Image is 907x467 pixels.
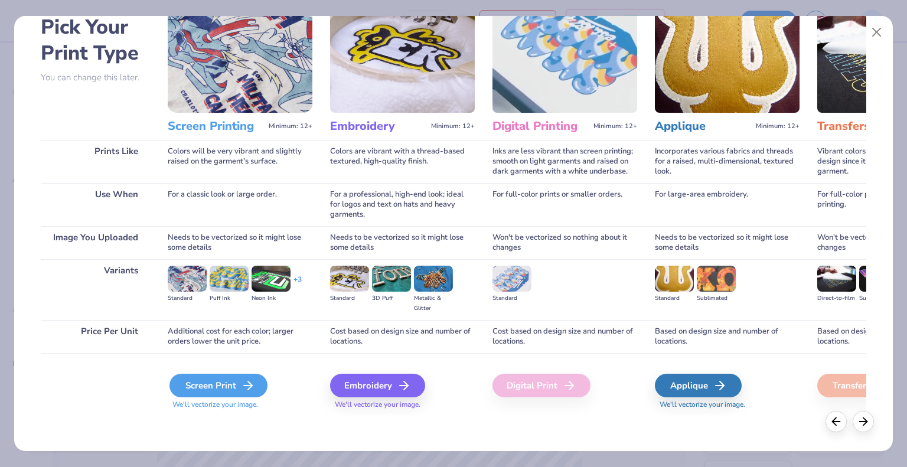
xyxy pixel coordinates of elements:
div: Colors will be very vibrant and slightly raised on the garment's surface. [168,140,312,183]
div: Use When [41,183,150,226]
img: Neon Ink [252,266,291,292]
h3: Screen Printing [168,119,264,134]
div: Standard [655,293,694,303]
div: 3D Puff [372,293,411,303]
div: Standard [168,293,207,303]
div: Prints Like [41,140,150,183]
div: Price Per Unit [41,320,150,353]
div: Applique [655,374,742,397]
div: For large-area embroidery. [655,183,800,226]
span: We'll vectorize your image. [330,400,475,410]
img: Standard [168,266,207,292]
div: Image You Uploaded [41,226,150,259]
div: + 3 [293,275,302,295]
div: Needs to be vectorized so it might lose some details [655,226,800,259]
div: Puff Ink [210,293,249,303]
img: Direct-to-film [817,266,856,292]
div: For a professional, high-end look; ideal for logos and text on hats and heavy garments. [330,183,475,226]
div: Incorporates various fabrics and threads for a raised, multi-dimensional, textured look. [655,140,800,183]
div: Inks are less vibrant than screen printing; smooth on light garments and raised on dark garments ... [492,140,637,183]
img: Standard [655,266,694,292]
div: Cost based on design size and number of locations. [492,320,637,353]
span: Minimum: 12+ [593,122,637,130]
span: We'll vectorize your image. [655,400,800,410]
span: Minimum: 12+ [431,122,475,130]
div: Based on design size and number of locations. [655,320,800,353]
div: Cost based on design size and number of locations. [330,320,475,353]
img: Metallic & Glitter [414,266,453,292]
div: Metallic & Glitter [414,293,453,313]
h2: Pick Your Print Type [41,14,150,66]
div: Variants [41,259,150,320]
div: Colors are vibrant with a thread-based textured, high-quality finish. [330,140,475,183]
p: You can change this later. [41,73,150,83]
h3: Embroidery [330,119,426,134]
img: Puff Ink [210,266,249,292]
img: Standard [330,266,369,292]
div: Transfers [817,374,904,397]
span: Minimum: 12+ [269,122,312,130]
div: Standard [492,293,531,303]
img: Supacolor [859,266,898,292]
div: Embroidery [330,374,425,397]
h3: Digital Printing [492,119,589,134]
div: Supacolor [859,293,898,303]
span: Minimum: 12+ [756,122,800,130]
div: Needs to be vectorized so it might lose some details [168,226,312,259]
div: Needs to be vectorized so it might lose some details [330,226,475,259]
div: For a classic look or large order. [168,183,312,226]
div: Won't be vectorized so nothing about it changes [492,226,637,259]
div: Digital Print [492,374,590,397]
div: Standard [330,293,369,303]
h3: Applique [655,119,751,134]
span: We'll vectorize your image. [168,400,312,410]
img: Standard [492,266,531,292]
img: Sublimated [697,266,736,292]
div: Neon Ink [252,293,291,303]
div: Additional cost for each color; larger orders lower the unit price. [168,320,312,353]
img: 3D Puff [372,266,411,292]
div: Direct-to-film [817,293,856,303]
div: For full-color prints or smaller orders. [492,183,637,226]
div: Sublimated [697,293,736,303]
div: Screen Print [169,374,267,397]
